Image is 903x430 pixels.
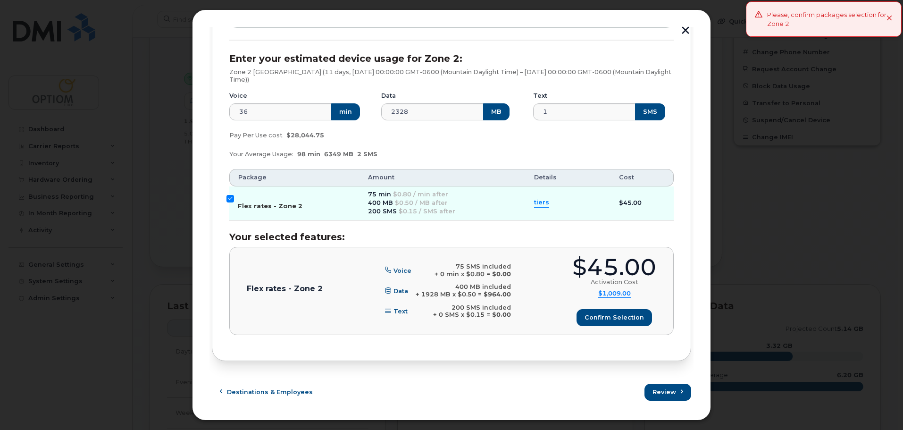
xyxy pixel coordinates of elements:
span: $0.15 = [466,311,490,318]
span: Your Average Usage: [229,151,293,158]
span: $0.80 / min after [393,191,448,198]
th: Details [526,169,610,186]
b: $964.00 [484,291,511,298]
h3: Enter your estimated device usage for Zone 2: [229,53,674,64]
span: 6349 MB [324,151,353,158]
label: Text [533,92,547,100]
th: Cost [610,169,674,186]
span: $28,044.75 [286,132,324,139]
p: Flex rates - Zone 2 [247,285,323,293]
div: $45.00 [572,256,656,279]
div: 400 MB included [416,283,511,291]
input: Flex rates - Zone 2 [226,195,234,202]
span: Text [393,308,408,315]
span: Destinations & Employees [227,388,313,396]
b: $0.00 [492,270,511,278]
div: 200 SMS included [433,304,511,312]
div: Activation Cost [591,278,638,286]
span: + 0 min x [435,270,464,278]
th: Package [229,169,360,186]
label: Data [381,92,396,100]
span: Flex rates - Zone 2 [238,202,302,210]
span: 2 SMS [357,151,377,158]
p: Zone 2 [GEOGRAPHIC_DATA] (11 days, [DATE] 00:00:00 GMT-0600 (Mountain Daylight Time) – [DATE] 00:... [229,68,674,83]
span: Pay Per Use cost [229,132,283,139]
span: + 0 SMS x [433,311,464,318]
label: Voice [229,92,247,100]
span: $0.50 = [458,291,482,298]
div: Please, confirm packages selection for Zone 2 [767,10,886,28]
button: MB [483,103,510,120]
span: Review [652,388,676,396]
span: Confirm selection [585,313,644,322]
summary: $1,009.00 [598,290,631,298]
span: Voice [393,267,411,274]
span: 400 MB [368,199,393,206]
b: $0.00 [492,311,511,318]
th: Amount [360,169,526,186]
div: 75 SMS included [435,263,511,270]
span: $0.15 / SMS after [399,208,455,215]
td: $45.00 [610,186,674,220]
button: Confirm selection [577,309,652,326]
h3: Your selected features: [229,232,674,242]
button: Review [644,384,691,401]
button: Destinations & Employees [212,384,321,401]
button: min [331,103,360,120]
span: $0.50 / MB after [395,199,448,206]
button: SMS [635,103,665,120]
span: + 1928 MB x [416,291,456,298]
span: Data [393,287,408,295]
span: 98 min [297,151,320,158]
span: 75 min [368,191,391,198]
summary: tiers [534,198,549,207]
span: 200 SMS [368,208,397,215]
span: $0.80 = [466,270,490,278]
